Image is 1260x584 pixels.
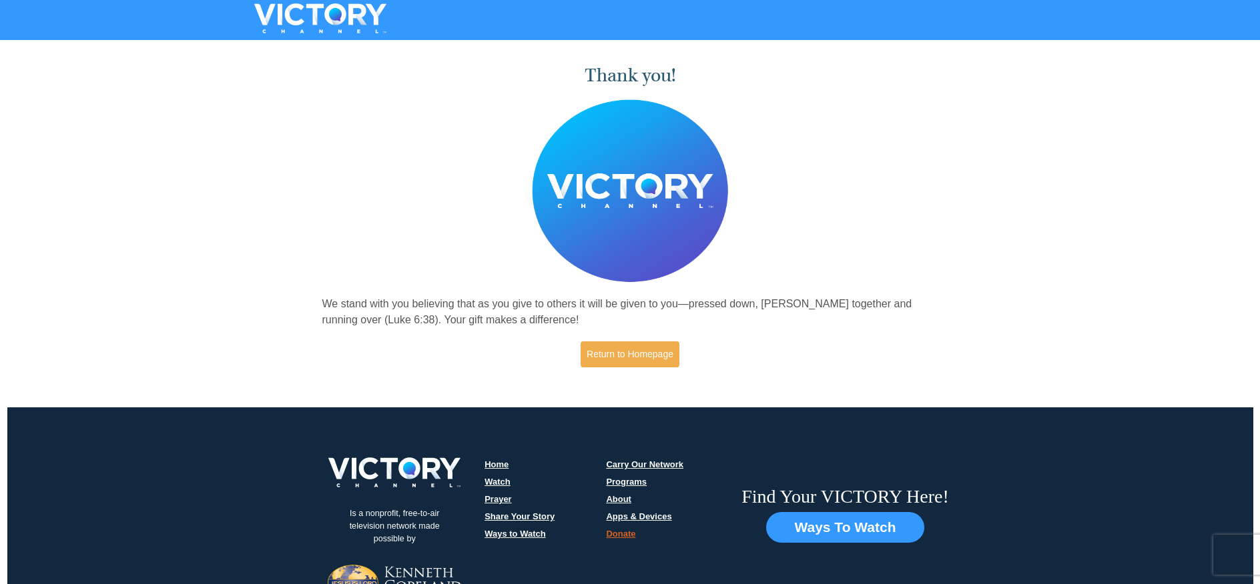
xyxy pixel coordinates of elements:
[485,494,511,504] a: Prayer
[328,497,461,555] p: Is a nonprofit, free-to-air television network made possible by
[237,3,404,33] img: VICTORYTHON - VICTORY Channel
[766,512,924,543] button: Ways To Watch
[532,99,729,283] img: Believer's Voice of Victory Network
[485,529,546,539] a: Ways to Watch
[322,65,938,87] h1: Thank you!
[311,457,478,487] img: victory-logo.png
[606,529,635,539] a: Donate
[485,459,509,469] a: Home
[485,511,555,521] a: Share Your Story
[581,341,679,367] a: Return to Homepage
[606,494,631,504] a: About
[485,477,511,487] a: Watch
[741,485,949,508] h6: Find Your VICTORY Here!
[606,459,683,469] a: Carry Our Network
[606,477,647,487] a: Programs
[322,296,938,328] p: We stand with you believing that as you give to others it will be given to you—pressed down, [PER...
[606,511,671,521] a: Apps & Devices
